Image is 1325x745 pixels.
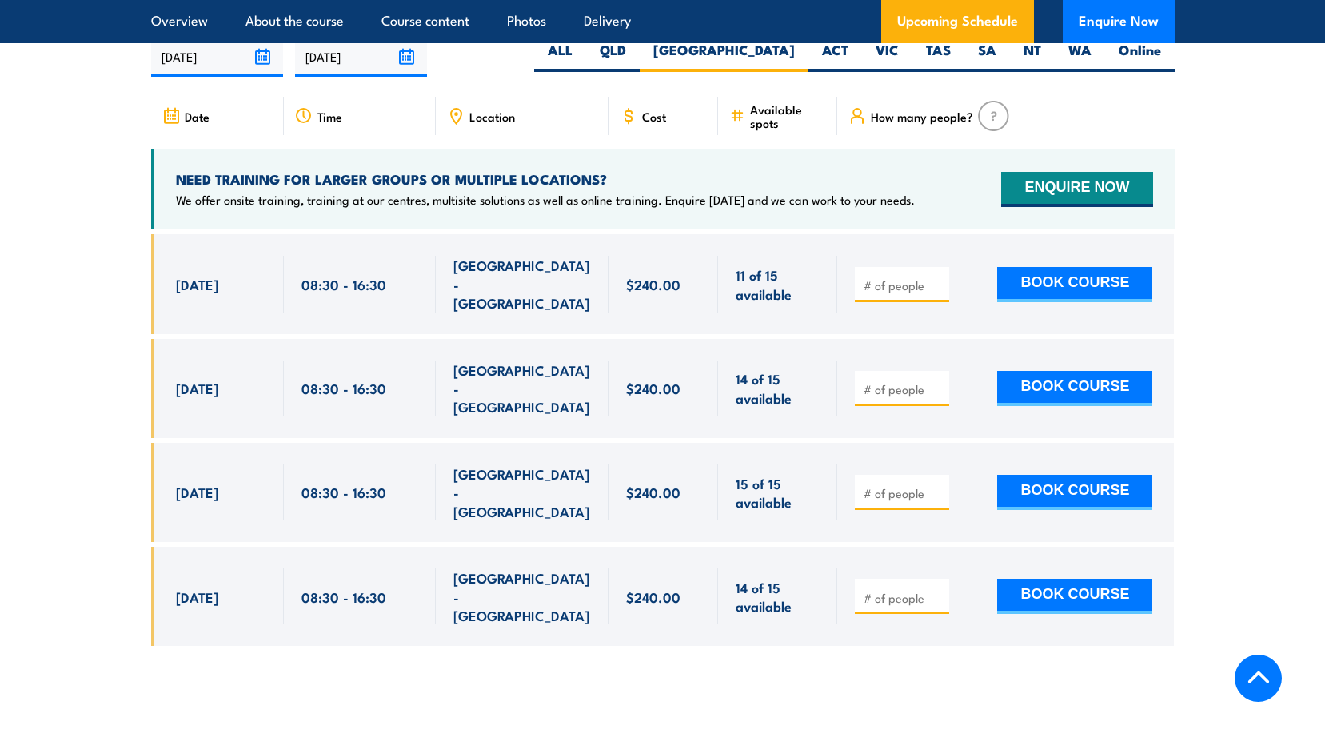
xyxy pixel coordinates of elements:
button: BOOK COURSE [997,475,1152,510]
input: # of people [864,485,944,501]
span: 15 of 15 available [736,474,820,512]
label: TAS [912,41,964,72]
input: # of people [864,590,944,606]
span: Date [185,110,210,123]
span: 11 of 15 available [736,265,820,303]
input: # of people [864,381,944,397]
span: 08:30 - 16:30 [301,379,386,397]
span: [DATE] [176,379,218,397]
span: $240.00 [626,483,680,501]
label: WA [1055,41,1105,72]
span: Available spots [750,102,826,129]
input: # of people [864,277,944,293]
h4: NEED TRAINING FOR LARGER GROUPS OR MULTIPLE LOCATIONS? [176,170,915,188]
button: ENQUIRE NOW [1001,172,1152,207]
label: QLD [586,41,640,72]
span: How many people? [871,110,973,123]
span: 14 of 15 available [736,369,820,407]
span: 08:30 - 16:30 [301,588,386,606]
input: From date [151,36,283,77]
span: [GEOGRAPHIC_DATA] - [GEOGRAPHIC_DATA] [453,568,591,624]
label: ACT [808,41,862,72]
span: $240.00 [626,379,680,397]
span: 14 of 15 available [736,578,820,616]
label: NT [1010,41,1055,72]
span: $240.00 [626,275,680,293]
button: BOOK COURSE [997,267,1152,302]
button: BOOK COURSE [997,579,1152,614]
span: [GEOGRAPHIC_DATA] - [GEOGRAPHIC_DATA] [453,464,591,520]
label: VIC [862,41,912,72]
span: 08:30 - 16:30 [301,275,386,293]
label: Online [1105,41,1175,72]
span: [DATE] [176,588,218,606]
span: [DATE] [176,483,218,501]
span: Location [469,110,515,123]
span: 08:30 - 16:30 [301,483,386,501]
label: [GEOGRAPHIC_DATA] [640,41,808,72]
span: [DATE] [176,275,218,293]
span: $240.00 [626,588,680,606]
span: Cost [642,110,666,123]
span: [GEOGRAPHIC_DATA] - [GEOGRAPHIC_DATA] [453,361,591,416]
input: To date [295,36,427,77]
span: Time [317,110,342,123]
span: [GEOGRAPHIC_DATA] - [GEOGRAPHIC_DATA] [453,256,591,312]
label: ALL [534,41,586,72]
p: We offer onsite training, training at our centres, multisite solutions as well as online training... [176,192,915,208]
label: SA [964,41,1010,72]
button: BOOK COURSE [997,371,1152,406]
